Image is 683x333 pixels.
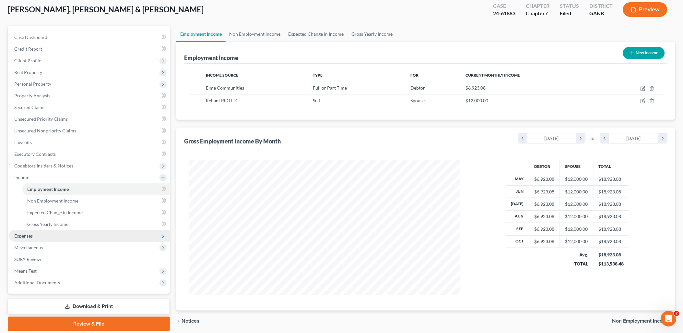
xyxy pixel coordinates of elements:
span: Unsecured Nonpriority Claims [14,128,76,133]
div: $6,923.08 [535,226,555,232]
span: Income Source [206,73,238,78]
th: Debtor [529,160,560,173]
span: Spouse [411,98,425,103]
div: $6,923.08 [535,213,555,220]
span: Additional Documents [14,280,60,285]
span: Debtor [411,85,425,91]
a: Unsecured Nonpriority Claims [9,125,170,137]
span: Codebtors Insiders & Notices [14,163,73,168]
div: GANB [589,10,613,17]
td: $18,923.08 [593,210,629,223]
div: Filed [560,10,579,17]
div: $12,000.00 [565,201,588,207]
span: 2 [674,311,679,316]
span: 7 [545,10,548,16]
span: SOFA Review [14,256,41,262]
a: SOFA Review [9,253,170,265]
span: Elme Communities [206,85,244,91]
a: Executory Contracts [9,148,170,160]
td: $18,923.08 [593,223,629,235]
span: Lawsuits [14,140,32,145]
td: $18,923.08 [593,235,629,248]
div: $6,923.08 [535,176,555,182]
a: Non Employment Income [226,26,285,42]
span: Executory Contracts [14,151,56,157]
span: Income [14,175,29,180]
button: Preview [623,2,667,17]
a: Expected Change in Income [22,207,170,218]
div: Chapter [526,10,549,17]
span: Expected Change in Income [27,210,83,215]
i: chevron_left [518,133,527,143]
i: chevron_left [600,133,609,143]
span: Type [313,73,323,78]
span: Property Analysis [14,93,50,98]
span: Personal Property [14,81,51,87]
div: Case [493,2,515,10]
i: chevron_left [176,318,182,324]
div: $12,000.00 [565,189,588,195]
span: Reliant REO LLC [206,98,239,103]
a: Employment Income [22,183,170,195]
th: Sep [506,223,529,235]
div: 24-61883 [493,10,515,17]
th: Spouse [560,160,593,173]
div: Chapter [526,2,549,10]
button: Non Employment Income chevron_right [612,318,675,324]
a: Unsecured Priority Claims [9,113,170,125]
span: $12,000.00 [465,98,488,103]
i: chevron_right [658,133,667,143]
td: $18,923.08 [593,185,629,198]
span: Client Profile [14,58,41,63]
div: [DATE] [527,133,577,143]
a: Gross Yearly Income [348,26,397,42]
div: $6,923.08 [535,238,555,245]
span: [PERSON_NAME], [PERSON_NAME] & [PERSON_NAME] [8,5,204,14]
div: Avg. [565,252,588,258]
div: $12,000.00 [565,176,588,182]
a: Review & File [8,317,170,331]
span: Non Employment Income [612,318,670,324]
th: Jun [506,185,529,198]
a: Non Employment Income [22,195,170,207]
div: Status [560,2,579,10]
a: Property Analysis [9,90,170,102]
a: Download & Print [8,299,170,314]
span: Means Test [14,268,37,274]
span: Expenses [14,233,33,239]
a: Employment Income [176,26,226,42]
span: For [411,73,419,78]
iframe: Intercom live chat [661,311,677,327]
a: Secured Claims [9,102,170,113]
th: Aug [506,210,529,223]
th: Total [593,160,629,173]
div: $12,000.00 [565,226,588,232]
a: Credit Report [9,43,170,55]
span: Secured Claims [14,105,45,110]
span: Current Monthly Income [465,73,520,78]
span: Non Employment Income [27,198,78,203]
th: Oct [506,235,529,248]
span: Self [313,98,320,103]
span: Miscellaneous [14,245,43,250]
th: [DATE] [506,198,529,210]
button: chevron_left Notices [176,318,199,324]
div: $12,000.00 [565,213,588,220]
div: $18,923.08 [598,252,624,258]
div: [DATE] [609,133,659,143]
span: Notices [182,318,199,324]
a: Expected Change in Income [285,26,348,42]
a: Gross Yearly Income [22,218,170,230]
span: Real Property [14,69,42,75]
span: Employment Income [27,186,69,192]
div: District [589,2,613,10]
td: $18,923.08 [593,198,629,210]
span: Case Dashboard [14,34,47,40]
span: Unsecured Priority Claims [14,116,68,122]
div: Gross Employment Income By Month [184,137,281,145]
a: Case Dashboard [9,31,170,43]
div: $12,000.00 [565,238,588,245]
button: New Income [623,47,665,59]
div: Employment Income [184,54,239,62]
span: to [591,135,595,142]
